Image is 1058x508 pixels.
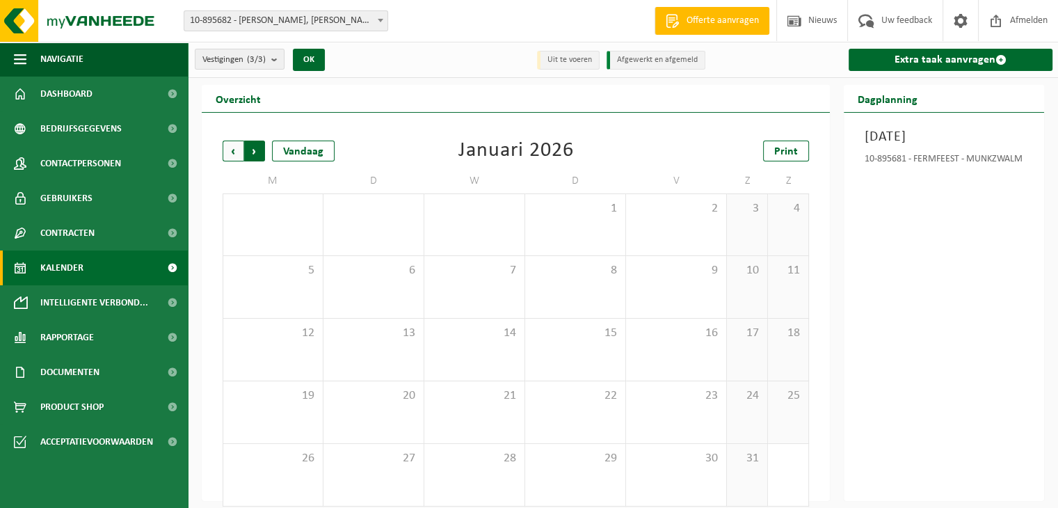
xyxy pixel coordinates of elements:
[293,49,325,71] button: OK
[40,216,95,251] span: Contracten
[775,263,801,278] span: 11
[431,326,518,341] span: 14
[633,263,719,278] span: 9
[537,51,600,70] li: Uit te voeren
[323,168,424,193] td: D
[40,42,83,77] span: Navigatie
[734,201,760,216] span: 3
[607,51,705,70] li: Afgewerkt en afgemeld
[633,451,719,466] span: 30
[40,146,121,181] span: Contactpersonen
[40,390,104,424] span: Product Shop
[626,168,727,193] td: V
[844,85,931,112] h2: Dagplanning
[40,355,99,390] span: Documenten
[633,201,719,216] span: 2
[775,326,801,341] span: 18
[532,326,618,341] span: 15
[184,10,388,31] span: 10-895682 - LAMOTE, BRECHT - MUNKZWALM
[40,285,148,320] span: Intelligente verbond...
[532,201,618,216] span: 1
[865,154,1023,168] div: 10-895681 - FERMFEEST - MUNKZWALM
[40,181,93,216] span: Gebruikers
[734,326,760,341] span: 17
[40,251,83,285] span: Kalender
[195,49,284,70] button: Vestigingen(3/3)
[40,111,122,146] span: Bedrijfsgegevens
[655,7,769,35] a: Offerte aanvragen
[431,388,518,404] span: 21
[525,168,626,193] td: D
[633,326,719,341] span: 16
[734,388,760,404] span: 24
[40,77,93,111] span: Dashboard
[330,263,417,278] span: 6
[768,168,809,193] td: Z
[633,388,719,404] span: 23
[775,201,801,216] span: 4
[223,168,323,193] td: M
[230,451,316,466] span: 26
[683,14,762,28] span: Offerte aanvragen
[849,49,1052,71] a: Extra taak aanvragen
[532,388,618,404] span: 22
[40,320,94,355] span: Rapportage
[458,141,574,161] div: Januari 2026
[223,141,243,161] span: Vorige
[247,55,266,64] count: (3/3)
[230,388,316,404] span: 19
[734,263,760,278] span: 10
[532,263,618,278] span: 8
[330,388,417,404] span: 20
[734,451,760,466] span: 31
[865,127,1023,148] h3: [DATE]
[532,451,618,466] span: 29
[244,141,265,161] span: Volgende
[184,11,387,31] span: 10-895682 - LAMOTE, BRECHT - MUNKZWALM
[774,146,798,157] span: Print
[775,388,801,404] span: 25
[727,168,768,193] td: Z
[230,326,316,341] span: 12
[431,263,518,278] span: 7
[330,326,417,341] span: 13
[202,49,266,70] span: Vestigingen
[40,424,153,459] span: Acceptatievoorwaarden
[202,85,275,112] h2: Overzicht
[272,141,335,161] div: Vandaag
[330,451,417,466] span: 27
[424,168,525,193] td: W
[230,263,316,278] span: 5
[763,141,809,161] a: Print
[431,451,518,466] span: 28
